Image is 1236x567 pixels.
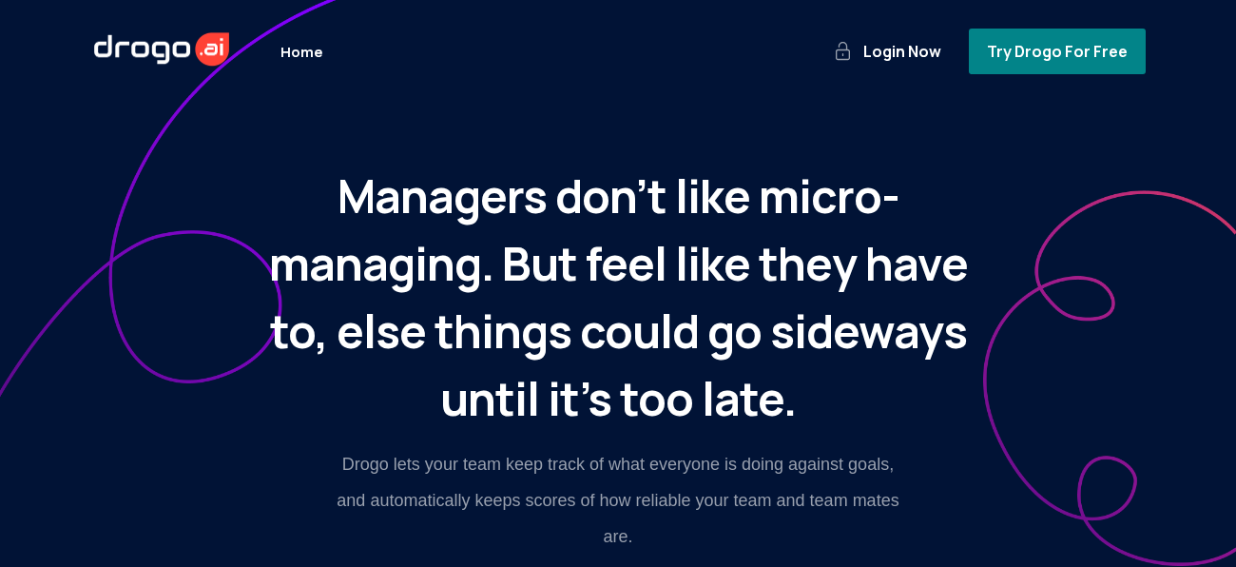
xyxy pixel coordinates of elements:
a: Home [276,31,328,72]
button: Try Drogo For Free [969,29,1146,74]
button: lock iconLogin Now [836,29,945,74]
h2: Managers don’t like micro-managing. But feel like they have to, else things could go sideways unt... [261,162,975,432]
p: Drogo lets your team keep track of what everyone is doing against goals, and automatically keeps ... [333,447,903,556]
img: Drogo [90,29,233,70]
span: Try Drogo For Free [983,41,1131,62]
img: lock icon [836,42,850,61]
span: Login Now [859,41,945,62]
